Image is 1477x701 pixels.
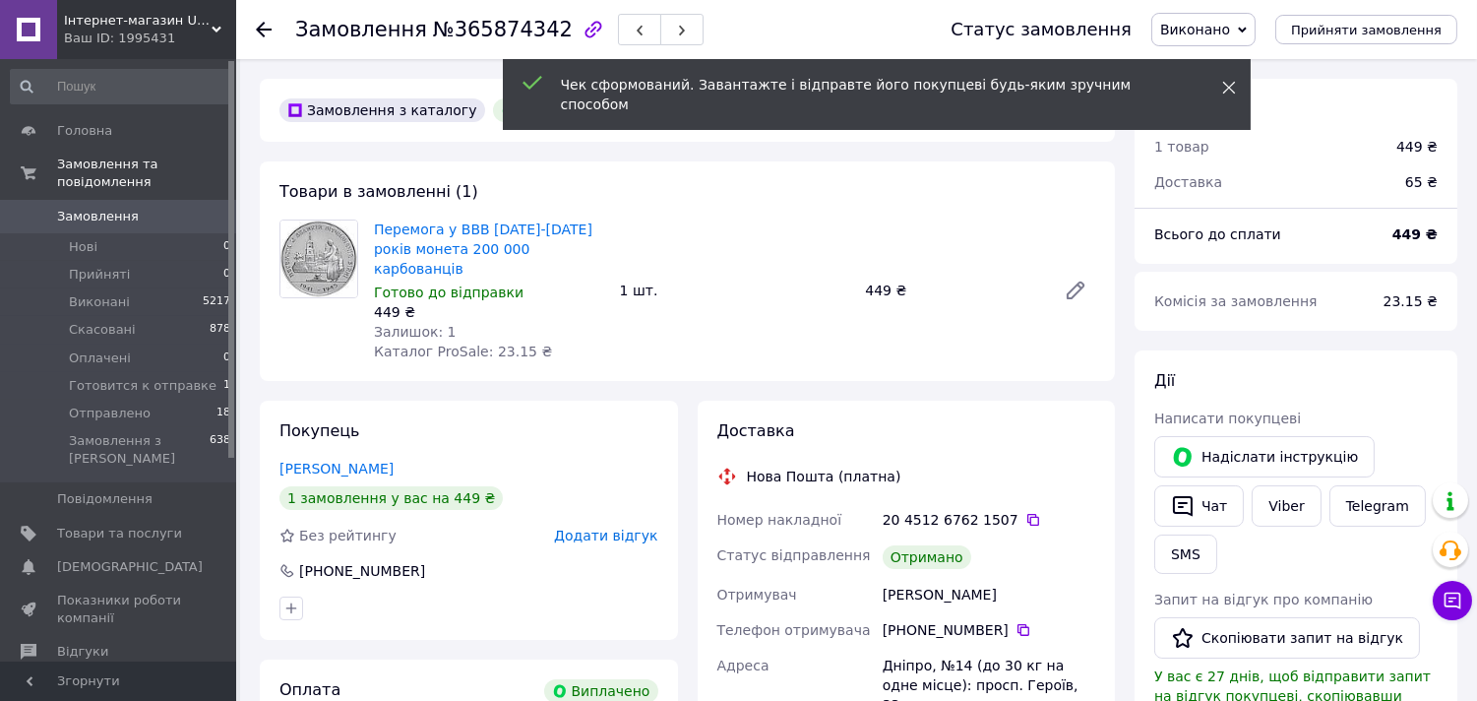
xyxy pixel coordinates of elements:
span: Оплачені [69,350,131,367]
span: 638 [210,432,230,468]
span: Адреса [717,658,769,673]
button: SMS [1154,535,1217,574]
span: 0 [223,238,230,256]
button: Чат [1154,485,1244,527]
span: Покупець [279,421,360,440]
span: Каталог ProSale: 23.15 ₴ [374,344,552,359]
a: Telegram [1329,485,1426,527]
button: Прийняти замовлення [1275,15,1457,44]
span: Головна [57,122,112,140]
span: Товари та послуги [57,525,182,542]
div: Нова Пошта (платна) [742,467,906,486]
span: 1 [223,377,230,395]
span: Прийняти замовлення [1291,23,1442,37]
button: Скопіювати запит на відгук [1154,617,1420,659]
div: Замовлення з каталогу [279,98,485,122]
span: 18 [216,405,230,422]
span: №365874342 [433,18,573,41]
span: Готово до відправки [374,285,523,300]
div: 1 замовлення у вас на 449 ₴ [279,486,503,510]
input: Пошук [10,69,232,104]
span: Номер накладної [717,512,842,528]
span: Виконано [1160,22,1230,37]
button: Надіслати інструкцію [1154,436,1375,478]
span: Залишок: 1 [374,324,457,340]
span: Отримувач [717,587,797,603]
div: [PERSON_NAME] [879,577,1099,612]
a: [PERSON_NAME] [279,461,394,477]
div: 1 шт. [612,277,858,304]
div: Ваш ID: 1995431 [64,30,236,47]
span: Оплата [279,680,340,699]
span: Повідомлення [57,490,153,508]
img: Перемога у ВВВ 1941-1945 рокiв монета 200 000 карбованців [280,221,357,297]
a: Редагувати [1056,271,1095,310]
span: [DEMOGRAPHIC_DATA] [57,558,203,576]
span: Інтернет-магазин UTOPIA [64,12,212,30]
div: 449 ₴ [857,277,1048,304]
a: Viber [1252,485,1321,527]
span: Отправлено [69,405,151,422]
span: Замовлення [57,208,139,225]
b: 449 ₴ [1392,226,1438,242]
div: 449 ₴ [1396,137,1438,157]
span: Готовится к отправке [69,377,216,395]
span: Замовлення [295,18,427,41]
span: Нові [69,238,97,256]
span: Замовлення з [PERSON_NAME] [69,432,210,468]
span: Виконані [69,293,130,311]
div: Повернутися назад [256,20,272,39]
span: Скасовані [69,321,136,339]
span: Товари в замовленні (1) [279,182,478,201]
span: Комісія за замовлення [1154,293,1318,309]
span: 5217 [203,293,230,311]
div: 449 ₴ [374,302,604,322]
span: Додати відгук [554,528,657,543]
button: Чат з покупцем [1433,581,1472,620]
span: Показники роботи компанії [57,592,182,627]
span: 0 [223,266,230,284]
span: Доставка [717,421,795,440]
div: 20 4512 6762 1507 [883,510,1095,530]
span: 23.15 ₴ [1384,293,1438,309]
span: Всього до сплати [1154,226,1281,242]
div: 65 ₴ [1393,160,1449,204]
div: [PHONE_NUMBER] [883,620,1095,640]
span: Телефон отримувача [717,622,871,638]
div: Виплачено [493,98,607,122]
div: Статус замовлення [951,20,1132,39]
div: [PHONE_NUMBER] [297,561,427,581]
span: Доставка [1154,174,1222,190]
span: Запит на відгук про компанію [1154,592,1373,607]
span: 878 [210,321,230,339]
div: Отримано [883,545,971,569]
div: Чек сформований. Завантажте і відправте його покупцеві будь-яким зручним способом [561,75,1173,114]
span: Написати покупцеві [1154,411,1301,426]
a: Перемога у ВВВ [DATE]-[DATE] рокiв монета 200 000 карбованців [374,222,592,277]
span: Замовлення та повідомлення [57,156,236,191]
span: Дії [1154,371,1175,390]
span: 1 товар [1154,139,1209,155]
span: Прийняті [69,266,130,284]
span: Статус відправлення [717,547,871,563]
span: Відгуки [57,643,108,661]
span: Без рейтингу [299,528,397,543]
span: 0 [223,350,230,367]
